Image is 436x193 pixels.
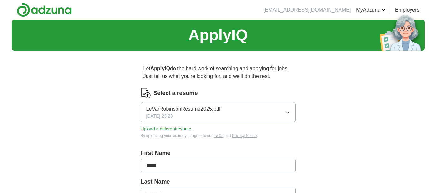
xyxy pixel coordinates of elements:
[146,113,173,120] span: [DATE] 23:23
[263,6,351,14] li: [EMAIL_ADDRESS][DOMAIN_NAME]
[356,6,386,14] a: MyAdzuna
[150,66,170,71] strong: ApplyIQ
[146,105,221,113] span: LeVarRobinsonResume2025.pdf
[141,88,151,98] img: CV Icon
[214,133,223,138] a: T&Cs
[141,102,296,122] button: LeVarRobinsonResume2025.pdf[DATE] 23:23
[395,6,420,14] a: Employers
[141,178,296,186] label: Last Name
[141,126,191,132] button: Upload a differentresume
[188,24,248,47] h1: ApplyIQ
[232,133,257,138] a: Privacy Notice
[141,149,296,158] label: First Name
[141,62,296,83] p: Let do the hard work of searching and applying for jobs. Just tell us what you're looking for, an...
[154,89,198,98] label: Select a resume
[141,133,296,139] div: By uploading your resume you agree to our and .
[17,3,72,17] img: Adzuna logo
